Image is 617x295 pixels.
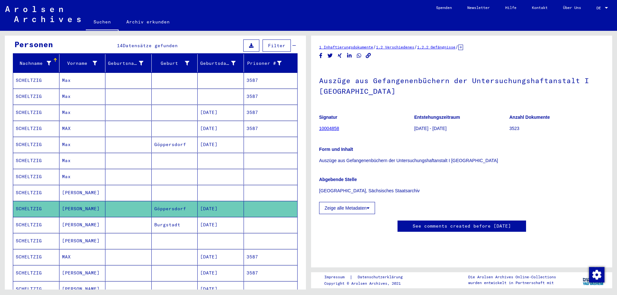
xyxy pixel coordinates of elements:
[589,267,604,282] img: Zustimmung ändern
[353,274,410,281] a: Datenschutzerklärung
[319,66,604,105] h1: Auszüge aus Gefangenenbüchern der Untersuchungshaftanstalt I [GEOGRAPHIC_DATA]
[198,54,244,72] mat-header-cell: Geburtsdatum
[59,249,106,265] mat-cell: MAX
[319,115,337,120] b: Signatur
[324,274,350,281] a: Impressum
[246,60,282,67] div: Prisoner #
[13,73,59,88] mat-cell: SCHELTZIG
[244,73,298,88] mat-cell: 3587
[119,14,177,30] a: Archiv erkunden
[59,169,106,185] mat-cell: Max
[376,45,414,49] a: 1.2 Verschiedenes
[13,217,59,233] mat-cell: SCHELTZIG
[59,54,106,72] mat-header-cell: Vorname
[13,153,59,169] mat-cell: SCHELTZIG
[108,60,143,67] div: Geburtsname
[5,6,81,22] img: Arolsen_neg.svg
[59,73,106,88] mat-cell: Max
[13,89,59,104] mat-cell: SCHELTZIG
[16,60,51,67] div: Nachname
[198,249,244,265] mat-cell: [DATE]
[13,233,59,249] mat-cell: SCHELTZIG
[244,249,298,265] mat-cell: 3587
[198,265,244,281] mat-cell: [DATE]
[198,121,244,136] mat-cell: [DATE]
[414,44,417,50] span: /
[59,185,106,201] mat-cell: [PERSON_NAME]
[13,169,59,185] mat-cell: SCHELTZIG
[13,185,59,201] mat-cell: SCHELTZIG
[246,58,290,68] div: Prisoner #
[414,125,509,132] p: [DATE] - [DATE]
[200,58,244,68] div: Geburtsdatum
[373,44,376,50] span: /
[581,272,605,288] img: yv_logo.png
[324,281,410,286] p: Copyright © Arolsen Archives, 2021
[244,265,298,281] mat-cell: 3587
[356,52,362,60] button: Share on WhatsApp
[417,45,455,49] a: 1.2.2 Gefängnisse
[108,58,151,68] div: Geburtsname
[365,52,372,60] button: Copy link
[16,58,59,68] div: Nachname
[596,6,604,10] span: DE
[319,157,604,164] p: Auszüge aus Gefangenenbüchern der Untersuchungshaftanstalt I [GEOGRAPHIC_DATA]
[152,201,198,217] mat-cell: Göppersdorf
[319,202,375,214] button: Zeige alle Metadaten
[589,267,604,282] div: Zustimmung ändern
[13,201,59,217] mat-cell: SCHELTZIG
[152,137,198,152] mat-cell: Göppersdorf
[123,43,178,48] span: Datensätze gefunden
[154,58,198,68] div: Geburt‏
[317,52,324,60] button: Share on Facebook
[319,147,353,152] b: Form und Inhalt
[200,60,236,67] div: Geburtsdatum
[59,105,106,120] mat-cell: Max
[62,60,97,67] div: Vorname
[154,60,190,67] div: Geburt‏
[244,105,298,120] mat-cell: 3587
[244,89,298,104] mat-cell: 3587
[414,115,460,120] b: Entstehungszeitraum
[336,52,343,60] button: Share on Xing
[198,137,244,152] mat-cell: [DATE]
[152,217,198,233] mat-cell: Burgstadt
[59,121,106,136] mat-cell: MAX
[13,105,59,120] mat-cell: SCHELTZIG
[198,201,244,217] mat-cell: [DATE]
[319,177,357,182] b: Abgebende Stelle
[198,217,244,233] mat-cell: [DATE]
[468,280,556,286] p: wurden entwickelt in Partnerschaft mit
[59,89,106,104] mat-cell: Max
[327,52,334,60] button: Share on Twitter
[244,121,298,136] mat-cell: 3587
[244,54,298,72] mat-header-cell: Prisoner #
[413,223,511,230] a: See comments created before [DATE]
[59,137,106,152] mat-cell: Max
[117,43,123,48] span: 14
[198,105,244,120] mat-cell: [DATE]
[468,274,556,280] p: Die Arolsen Archives Online-Collections
[14,39,53,50] div: Personen
[152,54,198,72] mat-header-cell: Geburt‏
[13,137,59,152] mat-cell: SCHELTZIG
[59,217,106,233] mat-cell: [PERSON_NAME]
[13,121,59,136] mat-cell: SCHELTZIG
[268,43,285,48] span: Filter
[59,265,106,281] mat-cell: [PERSON_NAME]
[59,201,106,217] mat-cell: [PERSON_NAME]
[86,14,119,31] a: Suchen
[509,115,550,120] b: Anzahl Dokumente
[105,54,152,72] mat-header-cell: Geburtsname
[319,45,373,49] a: 1 Inhaftierungsdokumente
[319,187,604,194] p: [GEOGRAPHIC_DATA], Sächsisches Staatsarchiv
[263,39,291,52] button: Filter
[62,58,105,68] div: Vorname
[319,126,339,131] a: 10004858
[13,54,59,72] mat-header-cell: Nachname
[455,44,458,50] span: /
[346,52,353,60] button: Share on LinkedIn
[59,233,106,249] mat-cell: [PERSON_NAME]
[509,125,604,132] p: 3523
[13,249,59,265] mat-cell: SCHELTZIG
